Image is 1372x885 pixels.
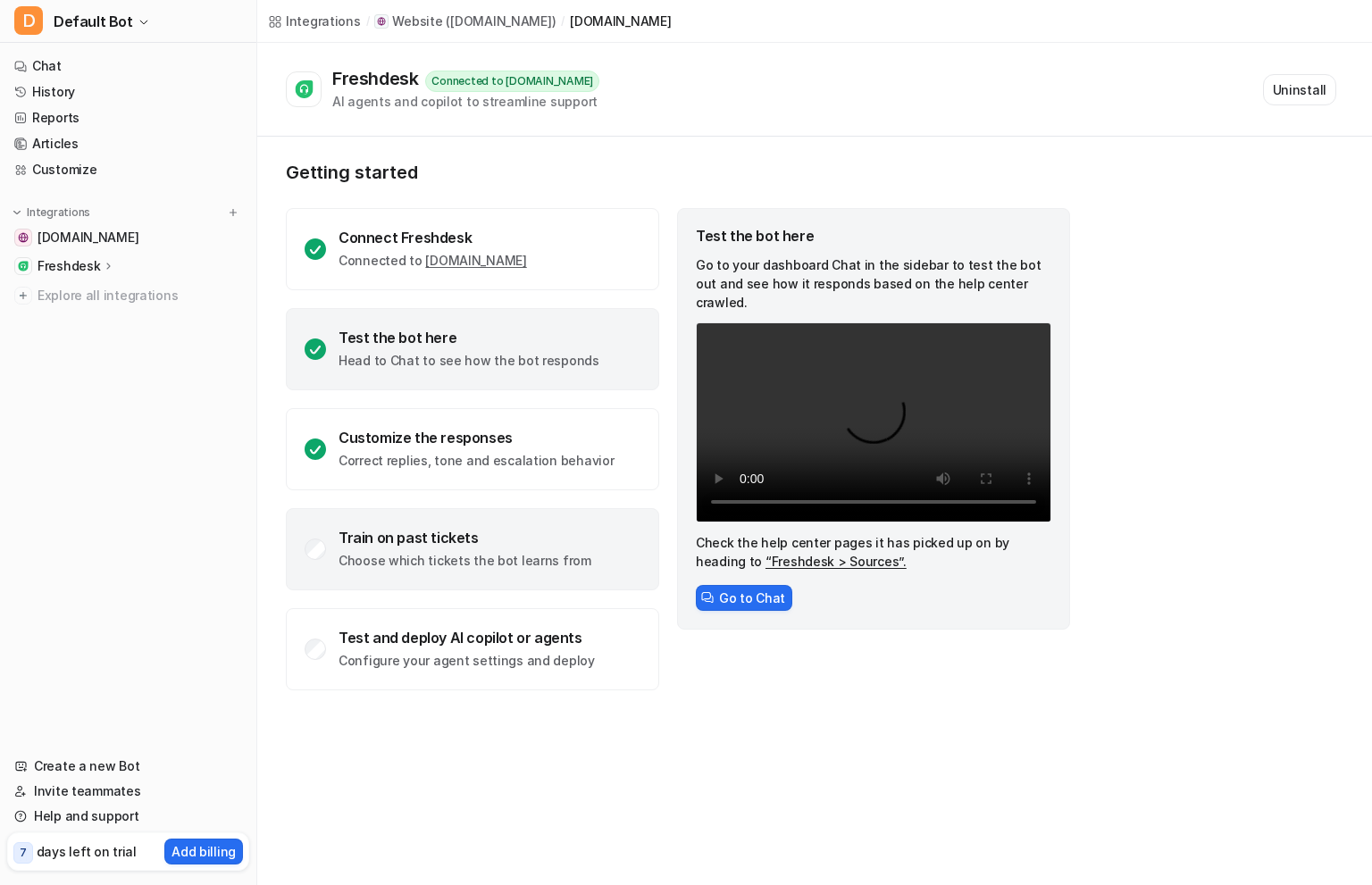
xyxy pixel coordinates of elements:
[425,253,526,268] a: [DOMAIN_NAME]
[339,229,527,246] div: Connect Freshdesk
[18,261,29,271] img: Freshdesk
[696,533,1051,571] p: Check the help center pages it has picked up on by heading to
[392,13,442,30] p: Website
[366,13,370,29] span: /
[7,105,249,130] a: Reports
[339,252,527,270] p: Connected to
[701,591,714,604] img: ChatIcon
[570,12,671,30] a: [DOMAIN_NAME]
[38,281,242,310] span: Explore all integrations
[7,204,96,221] button: Integrations
[38,229,138,246] span: [DOMAIN_NAME]
[14,6,43,35] span: D
[27,205,90,220] p: Integrations
[7,54,249,79] a: Chat
[268,12,361,30] a: Integrations
[339,629,595,647] div: Test and deploy AI copilot or agents
[20,845,27,861] p: 7
[374,13,556,30] a: Website iconWebsite([DOMAIN_NAME])
[339,452,614,470] p: Correct replies, tone and escalation behavior
[339,552,591,570] p: Choose which tickets the bot learns from
[696,227,1051,245] div: Test the bot here
[286,162,1072,183] p: Getting started
[7,225,249,250] a: support.dartfish.tv[DOMAIN_NAME]
[7,754,249,779] a: Create a new Bot
[11,206,23,219] img: expand menu
[7,79,249,104] a: History
[286,12,361,30] div: Integrations
[561,13,565,29] span: /
[7,804,249,829] a: Help and support
[227,206,239,219] img: menu_add.svg
[339,352,599,370] p: Head to Chat to see how the bot responds
[1263,74,1336,105] button: Uninstall
[164,839,243,864] button: Add billing
[18,232,29,243] img: support.dartfish.tv
[7,283,249,308] a: Explore all integrations
[339,329,599,346] div: Test the bot here
[54,9,133,34] span: Default Bot
[7,779,249,804] a: Invite teammates
[14,287,32,305] img: explore all integrations
[7,131,249,156] a: Articles
[377,17,386,26] img: Website icon
[339,529,591,547] div: Train on past tickets
[696,255,1051,312] p: Go to your dashboard Chat in the sidebar to test the bot out and see how it responds based on the...
[446,13,556,30] p: ( [DOMAIN_NAME] )
[38,257,100,275] p: Freshdesk
[7,157,249,182] a: Customize
[339,429,614,447] div: Customize the responses
[339,652,595,670] p: Configure your agent settings and deploy
[696,322,1051,522] video: Your browser does not support the video tag.
[171,842,236,861] p: Add billing
[425,71,599,92] div: Connected to [DOMAIN_NAME]
[37,842,137,861] p: days left on trial
[765,554,907,569] a: “Freshdesk > Sources”.
[696,585,792,611] button: Go to Chat
[332,68,425,89] div: Freshdesk
[332,92,599,111] div: AI agents and copilot to streamline support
